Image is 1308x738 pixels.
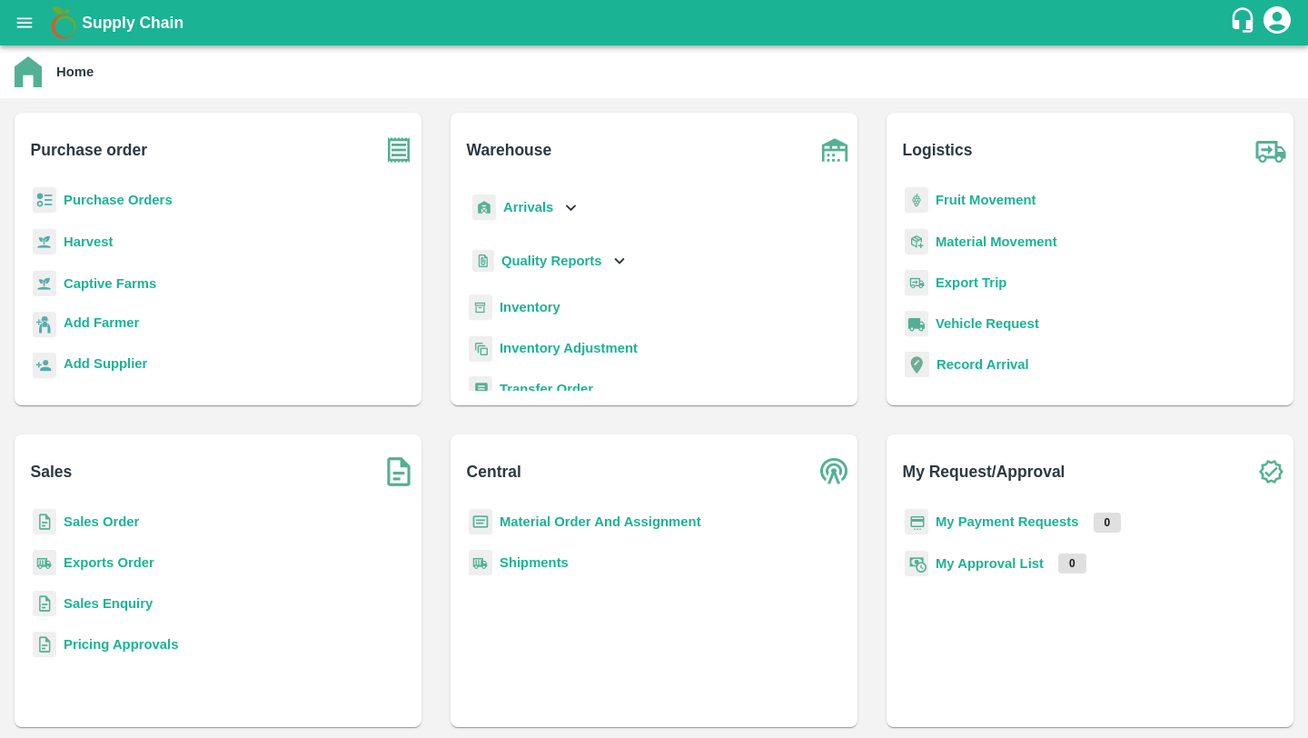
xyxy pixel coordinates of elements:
b: Arrivals [503,200,553,214]
a: Purchase Orders [64,193,173,207]
img: sales [33,632,56,658]
a: Inventory Adjustment [500,341,638,355]
img: fruit [905,187,928,214]
a: Captive Farms [64,276,156,291]
a: Supply Chain [82,10,1229,35]
b: Logistics [903,137,973,163]
div: account of current user [1261,4,1293,42]
img: logo [45,5,82,41]
img: delivery [905,270,928,296]
b: Home [56,65,94,79]
img: supplier [33,353,56,379]
p: 0 [1058,553,1086,573]
img: warehouse [812,127,857,173]
b: Quality Reports [501,254,602,268]
img: central [812,449,857,494]
img: whArrival [472,194,496,221]
a: Sales Enquiry [64,596,153,611]
a: Fruit Movement [936,193,1036,207]
a: Record Arrival [936,357,1029,372]
a: Pricing Approvals [64,637,178,652]
img: reciept [33,187,56,214]
img: whInventory [469,294,492,321]
b: Supply Chain [82,14,183,32]
img: approval [905,550,928,577]
a: Vehicle Request [936,316,1039,331]
img: centralMaterial [469,509,492,535]
img: recordArrival [905,352,929,377]
img: whTransfer [469,376,492,403]
a: Shipments [500,555,569,570]
img: truck [1248,127,1293,173]
img: sales [33,509,56,535]
img: purchase [376,127,421,173]
b: My Request/Approval [903,459,1065,484]
img: shipments [33,550,56,576]
p: 0 [1094,513,1122,533]
img: harvest [33,228,56,255]
b: Central [467,459,521,484]
img: shipments [469,550,492,576]
b: Add Supplier [64,356,147,371]
b: Purchase order [31,137,147,163]
img: home [15,56,42,87]
img: harvest [33,270,56,297]
a: My Payment Requests [936,514,1079,529]
img: material [905,228,928,255]
img: soSales [376,449,421,494]
a: My Approval List [936,556,1044,571]
div: Arrivals [469,187,581,228]
a: Sales Order [64,514,139,529]
a: Exports Order [64,555,154,570]
img: payment [905,509,928,535]
a: Add Supplier [64,354,147,378]
img: qualityReport [472,250,494,273]
a: Add Farmer [64,313,139,337]
img: sales [33,591,56,617]
a: Material Order And Assignment [500,514,701,529]
b: Add Farmer [64,315,139,330]
button: open drawer [4,2,45,44]
img: check [1248,449,1293,494]
img: vehicle [905,311,928,337]
b: Sales [31,459,73,484]
a: Material Movement [936,234,1057,249]
a: Inventory [500,300,560,314]
a: Export Trip [936,275,1006,290]
a: Harvest [64,234,113,249]
img: inventory [469,335,492,362]
div: customer-support [1229,6,1261,39]
div: Quality Reports [469,243,629,280]
img: farmer [33,312,56,338]
a: Transfer Order [500,382,593,396]
b: Warehouse [467,137,552,163]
